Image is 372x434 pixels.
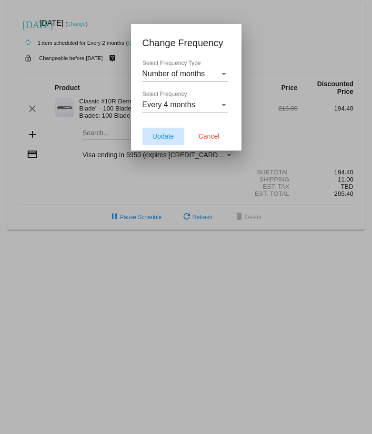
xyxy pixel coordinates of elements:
[142,101,228,109] mat-select: Select Frequency
[142,35,230,50] h1: Change Frequency
[142,70,205,78] span: Number of months
[142,101,195,109] span: Every 4 months
[142,70,228,78] mat-select: Select Frequency Type
[142,128,184,145] button: Update
[199,132,220,140] span: Cancel
[152,132,174,140] span: Update
[188,128,230,145] button: Cancel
